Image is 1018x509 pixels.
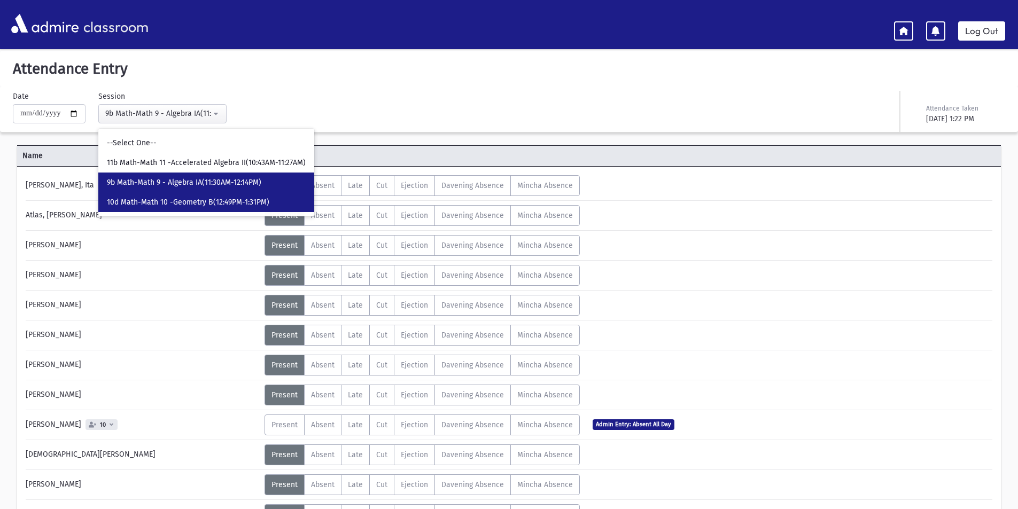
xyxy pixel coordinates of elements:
div: Attendance Taken [926,104,1003,113]
span: Ejection [401,420,428,429]
img: AdmirePro [9,11,81,36]
div: AttTypes [265,205,580,226]
span: Late [348,480,363,489]
span: Present [271,361,298,370]
span: Absent [311,390,335,400]
div: AttTypes [265,414,580,435]
span: Present [271,420,298,429]
span: Ejection [401,301,428,310]
span: Present [271,301,298,310]
span: Ejection [401,241,428,250]
span: Late [348,331,363,340]
span: Davening Absence [441,241,504,250]
span: Absent [311,361,335,370]
span: Ejection [401,480,428,489]
h5: Attendance Entry [9,60,1009,78]
div: [PERSON_NAME] [20,265,265,286]
span: Cut [376,480,387,489]
span: Cut [376,361,387,370]
a: Log Out [958,21,1005,41]
div: AttTypes [265,444,580,465]
div: [PERSON_NAME] [20,414,265,435]
span: Davening Absence [441,361,504,370]
div: 9b Math-Math 9 - Algebra IA(11:30AM-12:14PM) [105,108,211,119]
span: Present [271,331,298,340]
span: Mincha Absence [517,271,573,280]
span: Late [348,420,363,429]
span: classroom [81,10,149,38]
span: Cut [376,211,387,220]
span: Absent [311,331,335,340]
span: 10d Math-Math 10 -Geometry B(12:49PM-1:31PM) [107,197,269,208]
div: AttTypes [265,355,580,375]
span: Mincha Absence [517,450,573,459]
span: Late [348,390,363,400]
span: Davening Absence [441,390,504,400]
div: AttTypes [265,175,580,196]
div: [PERSON_NAME] [20,385,265,405]
span: Absent [311,271,335,280]
span: Mincha Absence [517,241,573,250]
div: [DATE] 1:22 PM [926,113,1003,124]
div: AttTypes [265,385,580,405]
span: 11b Math-Math 11 -Accelerated Algebra II(10:43AM-11:27AM) [107,158,306,168]
span: Ejection [401,450,428,459]
div: AttTypes [265,235,580,256]
span: Absent [311,480,335,489]
span: Cut [376,301,387,310]
span: Ejection [401,331,428,340]
span: Cut [376,420,387,429]
span: Cut [376,241,387,250]
span: Cut [376,390,387,400]
div: [PERSON_NAME] [20,235,265,256]
span: Present [271,241,298,250]
span: Ejection [401,361,428,370]
div: [PERSON_NAME] [20,474,265,495]
span: Late [348,241,363,250]
span: Late [348,301,363,310]
span: Mincha Absence [517,301,573,310]
span: Present [271,450,298,459]
span: Ejection [401,390,428,400]
span: Mincha Absence [517,361,573,370]
span: Mincha Absence [517,420,573,429]
span: Davening Absence [441,420,504,429]
span: Ejection [401,181,428,190]
span: Cut [376,271,387,280]
span: Davening Absence [441,271,504,280]
span: --Select One-- [107,138,157,148]
span: Absent [311,181,335,190]
span: Cut [376,450,387,459]
span: Late [348,211,363,220]
span: Present [271,271,298,280]
div: Atlas, [PERSON_NAME] [20,205,265,226]
span: Name [17,150,263,161]
span: Ejection [401,211,428,220]
span: Absent [311,241,335,250]
span: Present [271,390,298,400]
span: Absent [311,450,335,459]
span: Absent [311,211,335,220]
span: Davening Absence [441,450,504,459]
span: Mincha Absence [517,181,573,190]
div: [PERSON_NAME] [20,325,265,346]
span: Mincha Absence [517,331,573,340]
span: Cut [376,181,387,190]
span: Ejection [401,271,428,280]
span: Mincha Absence [517,390,573,400]
span: Cut [376,331,387,340]
label: Session [98,91,125,102]
span: Late [348,181,363,190]
span: Davening Absence [441,181,504,190]
span: Attendance [263,150,509,161]
span: Davening Absence [441,211,504,220]
label: Date [13,91,29,102]
div: [PERSON_NAME], Ita [20,175,265,196]
button: 9b Math-Math 9 - Algebra IA(11:30AM-12:14PM) [98,104,227,123]
div: [PERSON_NAME] [20,295,265,316]
span: Mincha Absence [517,211,573,220]
span: Davening Absence [441,301,504,310]
div: [PERSON_NAME] [20,355,265,375]
span: Late [348,361,363,370]
div: AttTypes [265,265,580,286]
